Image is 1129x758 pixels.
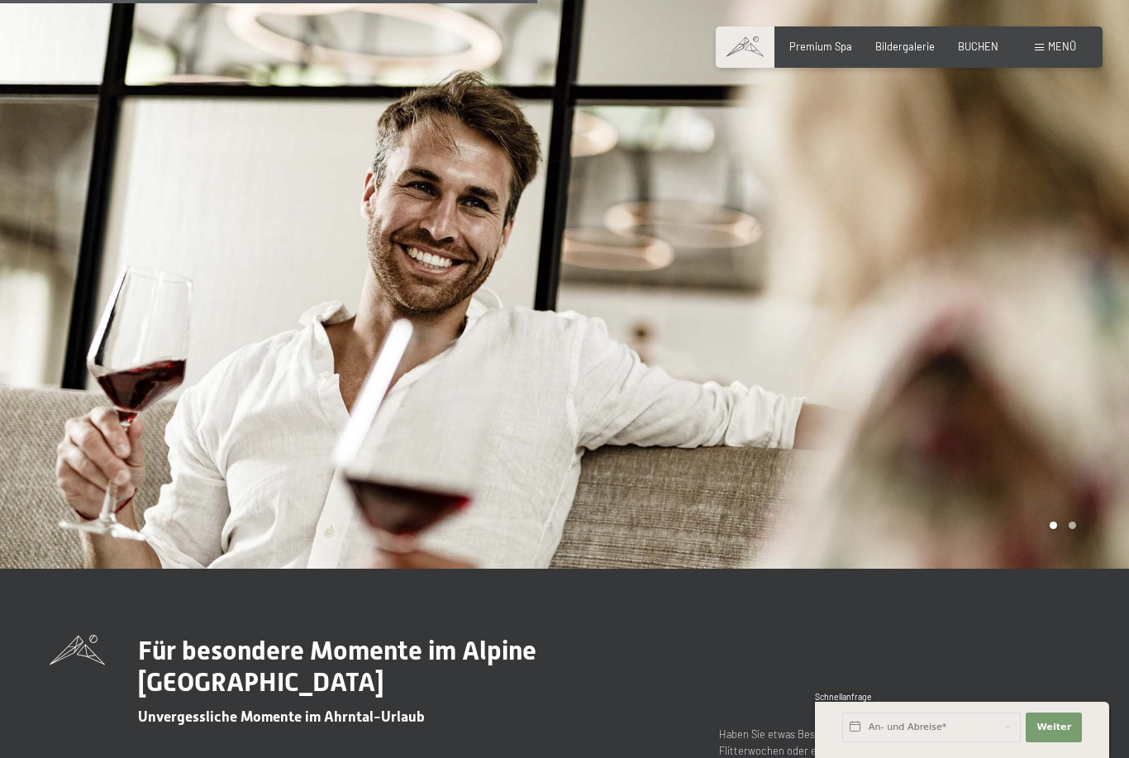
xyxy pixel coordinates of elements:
[1026,713,1082,742] button: Weiter
[1050,522,1057,529] div: Carousel Page 1 (Current Slide)
[138,708,425,725] span: Unvergessliche Momente im Ahrntal-Urlaub
[1036,721,1071,734] span: Weiter
[815,692,872,702] span: Schnellanfrage
[1048,40,1076,53] span: Menü
[789,40,852,53] a: Premium Spa
[958,40,998,53] a: BUCHEN
[138,635,536,698] span: Für besondere Momente im Alpine [GEOGRAPHIC_DATA]
[875,40,935,53] a: Bildergalerie
[1069,522,1076,529] div: Carousel Page 2
[1044,522,1076,529] div: Carousel Pagination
